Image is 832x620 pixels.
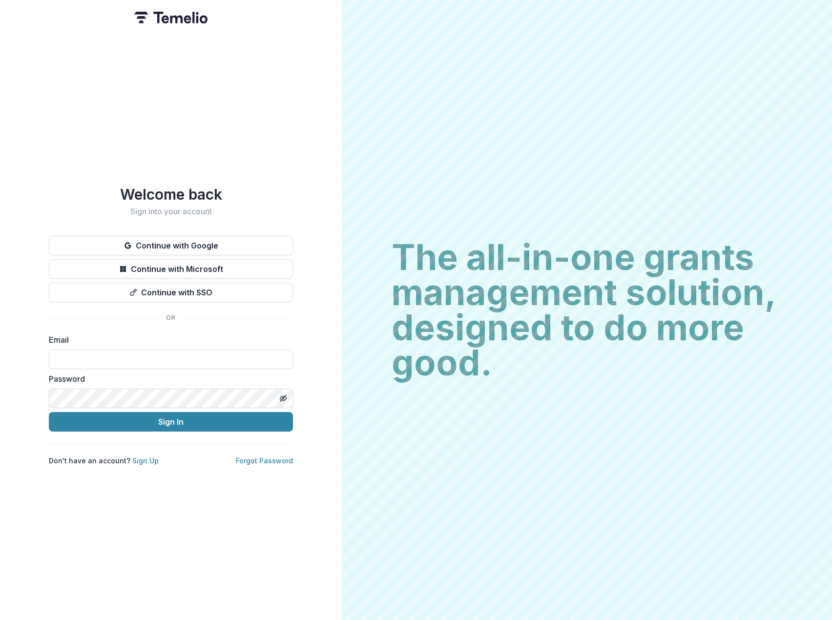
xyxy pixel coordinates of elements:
img: Temelio [134,12,208,23]
button: Continue with SSO [49,283,293,302]
label: Password [49,373,287,385]
button: Sign In [49,412,293,432]
button: Toggle password visibility [275,391,291,406]
a: Sign Up [132,456,159,465]
a: Forgot Password [236,456,293,465]
h1: Welcome back [49,186,293,203]
p: Don't have an account? [49,455,159,466]
label: Email [49,334,287,346]
button: Continue with Google [49,236,293,255]
h2: Sign into your account [49,207,293,216]
button: Continue with Microsoft [49,259,293,279]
